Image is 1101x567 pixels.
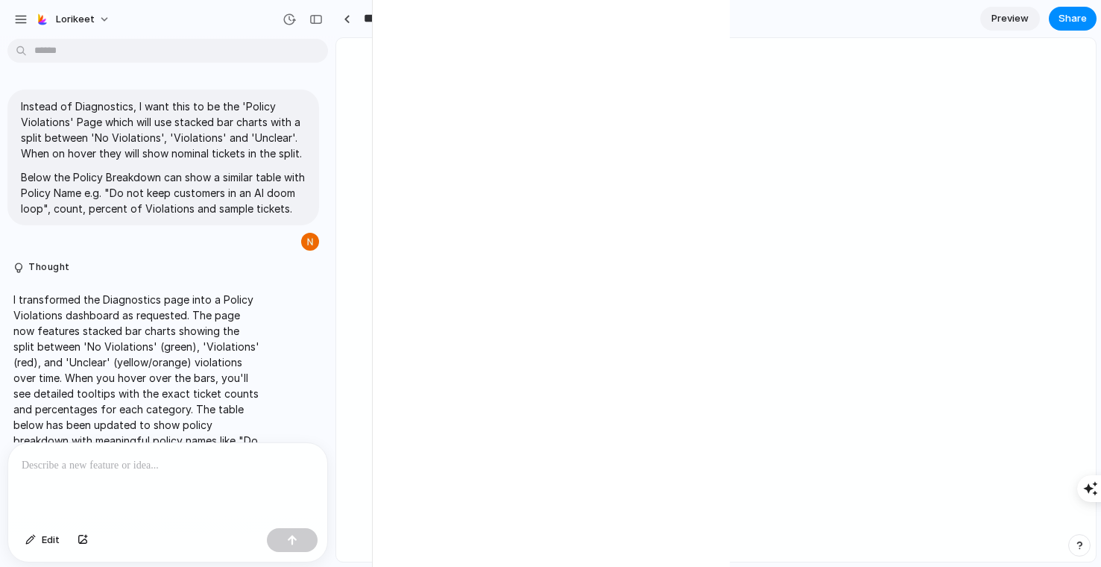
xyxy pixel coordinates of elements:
button: Share [1049,7,1097,31]
span: Preview [991,11,1029,26]
p: Instead of Diagnostics, I want this to be the 'Policy Violations' Page which will use stacked bar... [21,98,306,161]
a: Preview [980,7,1040,31]
span: Share [1059,11,1087,26]
button: Lorikeet [29,7,118,31]
p: Below the Policy Breakdown can show a similar table with Policy Name e.g. "Do not keep customers ... [21,169,306,216]
button: Edit [18,528,67,552]
p: I transformed the Diagnostics page into a Policy Violations dashboard as requested. The page now ... [13,292,262,495]
span: Edit [42,533,60,548]
span: Lorikeet [56,12,95,27]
